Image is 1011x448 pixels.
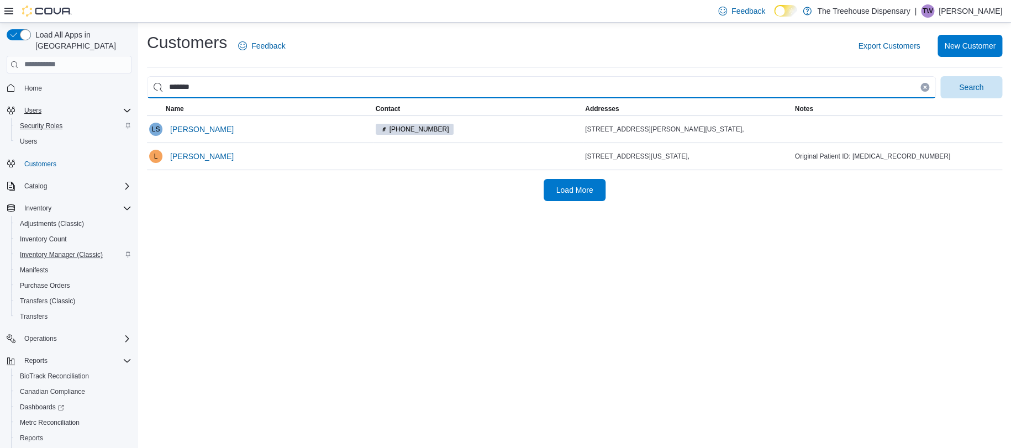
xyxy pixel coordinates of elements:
[15,263,131,277] span: Manifests
[774,5,797,17] input: Dark Mode
[15,233,131,246] span: Inventory Count
[2,353,136,368] button: Reports
[544,179,605,201] button: Load More
[944,40,996,51] span: New Customer
[376,124,454,135] span: (951) 206-1817
[20,122,62,130] span: Security Roles
[20,157,61,171] a: Customers
[20,219,84,228] span: Adjustments (Classic)
[15,370,93,383] a: BioTrack Reconciliation
[24,204,51,213] span: Inventory
[15,294,131,308] span: Transfers (Classic)
[20,202,131,215] span: Inventory
[15,385,89,398] a: Canadian Compliance
[20,312,48,321] span: Transfers
[914,4,917,18] p: |
[585,125,791,134] div: [STREET_ADDRESS][PERSON_NAME][US_STATE],
[817,4,910,18] p: The Treehouse Dispensary
[15,119,67,133] a: Security Roles
[795,152,950,161] span: Original Patient ID: [MEDICAL_RECORD_NUMBER]
[15,217,88,230] a: Adjustments (Classic)
[31,29,131,51] span: Load All Apps in [GEOGRAPHIC_DATA]
[921,4,934,18] div: Tina Wilkins
[376,104,401,113] span: Contact
[20,82,46,95] a: Home
[20,372,89,381] span: BioTrack Reconciliation
[24,106,41,115] span: Users
[2,80,136,96] button: Home
[24,356,48,365] span: Reports
[20,157,131,171] span: Customers
[2,178,136,194] button: Catalog
[795,104,813,113] span: Notes
[20,137,37,146] span: Users
[20,202,56,215] button: Inventory
[15,119,131,133] span: Security Roles
[20,180,131,193] span: Catalog
[166,145,238,167] button: [PERSON_NAME]
[15,135,131,148] span: Users
[20,332,131,345] span: Operations
[15,385,131,398] span: Canadian Compliance
[2,156,136,172] button: Customers
[170,151,234,162] span: [PERSON_NAME]
[20,418,80,427] span: Metrc Reconciliation
[20,281,70,290] span: Purchase Orders
[15,294,80,308] a: Transfers (Classic)
[24,182,47,191] span: Catalog
[731,6,765,17] span: Feedback
[959,82,983,93] span: Search
[15,370,131,383] span: BioTrack Reconciliation
[15,416,131,429] span: Metrc Reconciliation
[20,434,43,442] span: Reports
[15,233,71,246] a: Inventory Count
[2,201,136,216] button: Inventory
[15,248,131,261] span: Inventory Manager (Classic)
[11,118,136,134] button: Security Roles
[11,415,136,430] button: Metrc Reconciliation
[20,250,103,259] span: Inventory Manager (Classic)
[585,152,791,161] div: [STREET_ADDRESS][US_STATE],
[24,84,42,93] span: Home
[15,310,52,323] a: Transfers
[20,104,131,117] span: Users
[152,123,160,136] span: LS
[15,400,69,414] a: Dashboards
[20,81,131,95] span: Home
[939,4,1002,18] p: [PERSON_NAME]
[923,4,933,18] span: TW
[15,279,75,292] a: Purchase Orders
[15,263,52,277] a: Manifests
[20,235,67,244] span: Inventory Count
[170,124,234,135] span: [PERSON_NAME]
[154,150,158,163] span: L
[20,403,64,412] span: Dashboards
[2,331,136,346] button: Operations
[20,387,85,396] span: Canadian Compliance
[149,150,162,163] div: LANETTE
[149,123,162,136] div: Lanette Sue
[20,266,48,275] span: Manifests
[11,309,136,324] button: Transfers
[20,354,52,367] button: Reports
[11,278,136,293] button: Purchase Orders
[15,400,131,414] span: Dashboards
[20,332,61,345] button: Operations
[11,247,136,262] button: Inventory Manager (Classic)
[11,216,136,231] button: Adjustments (Classic)
[20,180,51,193] button: Catalog
[24,334,57,343] span: Operations
[11,293,136,309] button: Transfers (Classic)
[2,103,136,118] button: Users
[556,185,593,196] span: Load More
[920,83,929,92] button: Clear input
[22,6,72,17] img: Cova
[166,118,238,140] button: [PERSON_NAME]
[11,368,136,384] button: BioTrack Reconciliation
[15,310,131,323] span: Transfers
[24,160,56,168] span: Customers
[940,76,1002,98] button: Search
[15,135,41,148] a: Users
[585,104,619,113] span: Addresses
